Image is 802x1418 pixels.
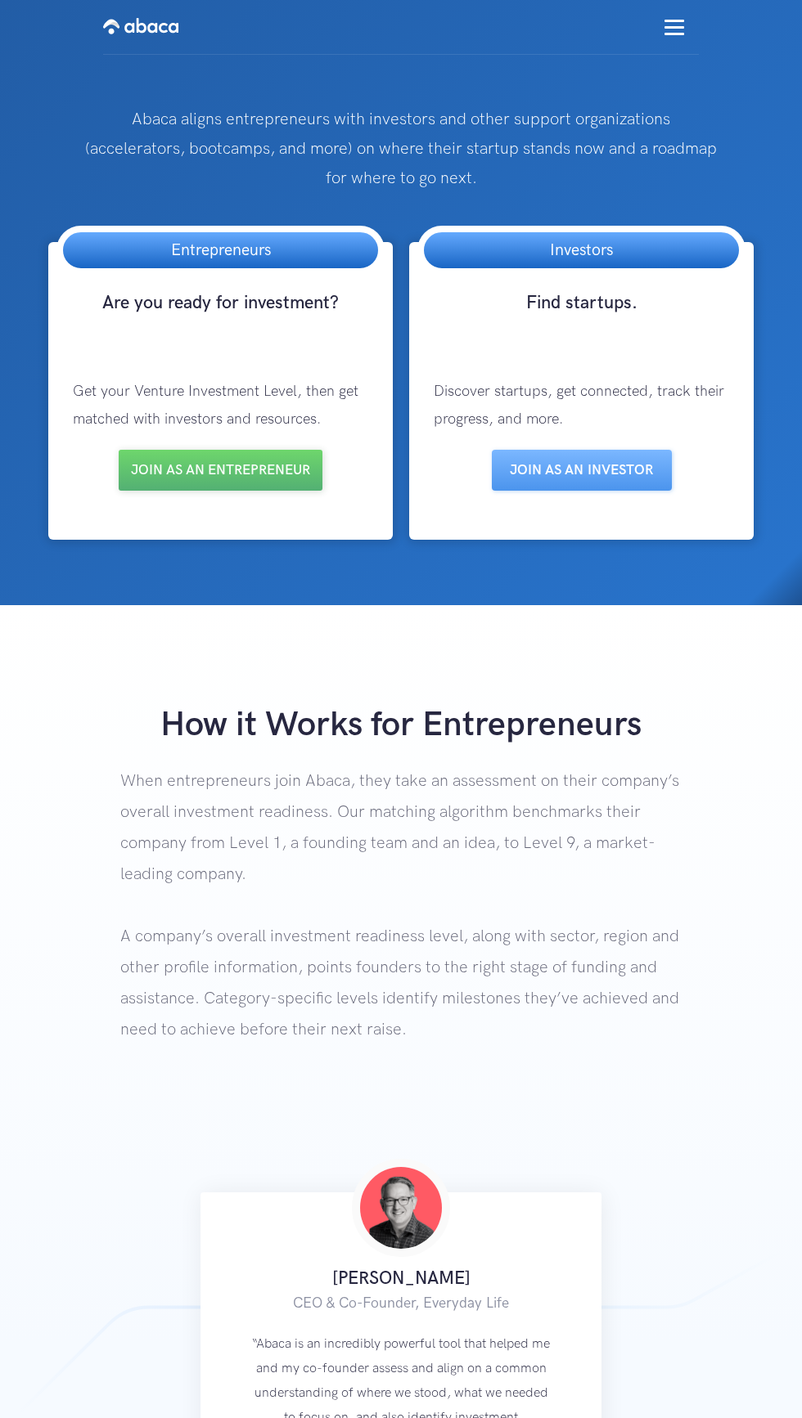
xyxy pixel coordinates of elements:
strong: How it Works for Entrepreneurs [160,704,642,746]
h3: Find startups. [417,291,746,345]
h3: Entrepreneurs [155,232,287,268]
p: Get your Venture Investment Level, then get matched with investors and resources. [56,361,385,450]
img: Abaca logo [103,13,178,39]
a: Join as an entrepreneur [119,450,322,491]
strong: [PERSON_NAME] [332,1268,471,1290]
p: When entrepreneurs join Abaca, they take an assessment on their company’s overall investment read... [120,765,682,1111]
h3: Are you ready for investment? [56,291,385,345]
a: Join as aN INVESTOR [492,450,672,491]
div: menu [650,3,699,50]
p: Discover startups, get connected, track their progress, and more. [417,361,746,450]
p: Abaca aligns entrepreneurs with investors and other support organizations (accelerators, bootcamp... [82,105,720,193]
h3: Investors [534,232,629,268]
h3: CEO & Co-Founder, Everyday Life [250,1291,552,1316]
